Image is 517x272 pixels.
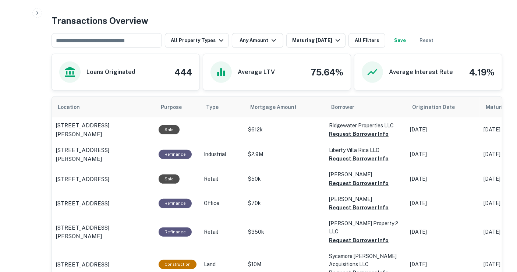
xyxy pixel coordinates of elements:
p: [DATE] [410,126,476,134]
span: Origination Date [412,103,464,112]
p: Land [204,261,241,268]
p: Liberty Villa Rica LLC [329,146,403,154]
th: Borrower [325,97,406,117]
div: This loan purpose was for refinancing [159,199,192,208]
p: [DATE] [410,199,476,207]
th: Location [52,97,155,117]
div: This loan purpose was for refinancing [159,227,192,237]
p: $350k [248,228,322,236]
p: Office [204,199,241,207]
p: $50k [248,175,322,183]
p: [PERSON_NAME] [329,170,403,179]
h4: 4.19% [469,66,495,79]
iframe: Chat Widget [480,213,517,248]
div: This loan purpose was for refinancing [159,150,192,159]
h4: 75.64% [311,66,343,79]
th: Type [200,97,244,117]
p: Retail [204,228,241,236]
button: Reset [415,33,438,48]
button: All Filters [348,33,385,48]
h6: Loans Originated [86,68,135,77]
p: Retail [204,175,241,183]
span: Type [206,103,228,112]
p: [STREET_ADDRESS] [56,199,109,208]
h6: Average LTV [238,68,275,77]
p: Industrial [204,151,241,158]
button: Any Amount [232,33,283,48]
span: Purpose [161,103,191,112]
p: $612k [248,126,322,134]
button: Request Borrower Info [329,203,389,212]
th: Origination Date [406,97,480,117]
a: [STREET_ADDRESS] [56,260,151,269]
a: [STREET_ADDRESS][PERSON_NAME] [56,121,151,138]
p: [DATE] [410,228,476,236]
p: [PERSON_NAME] [329,195,403,203]
button: Request Borrower Info [329,130,389,138]
p: [DATE] [410,175,476,183]
div: This loan purpose was for construction [159,260,196,269]
p: Sycamore [PERSON_NAME] Acquisitions LLC [329,252,403,268]
button: Request Borrower Info [329,154,389,163]
button: Save your search to get updates of matches that match your search criteria. [388,33,412,48]
span: Borrower [331,103,354,112]
p: $70k [248,199,322,207]
p: Ridgewater Properties LLC [329,121,403,130]
button: All Property Types [165,33,229,48]
p: [STREET_ADDRESS] [56,175,109,184]
span: Location [58,103,89,112]
button: Request Borrower Info [329,236,389,245]
div: Maturing [DATE] [292,36,342,45]
p: $2.9M [248,151,322,158]
a: [STREET_ADDRESS][PERSON_NAME] [56,223,151,241]
h4: Transactions Overview [52,14,148,27]
h4: 444 [174,66,192,79]
div: Sale [159,125,180,134]
th: Purpose [155,97,200,117]
p: [DATE] [410,151,476,158]
div: Sale [159,174,180,184]
h6: Average Interest Rate [389,68,453,77]
a: [STREET_ADDRESS][PERSON_NAME] [56,146,151,163]
span: Mortgage Amount [250,103,306,112]
a: [STREET_ADDRESS] [56,199,151,208]
p: [DATE] [410,261,476,268]
p: $10M [248,261,322,268]
p: [STREET_ADDRESS] [56,260,109,269]
a: [STREET_ADDRESS] [56,175,151,184]
button: Maturing [DATE] [286,33,346,48]
p: [PERSON_NAME] Property 2 LLC [329,219,403,236]
button: Request Borrower Info [329,179,389,188]
th: Mortgage Amount [244,97,325,117]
